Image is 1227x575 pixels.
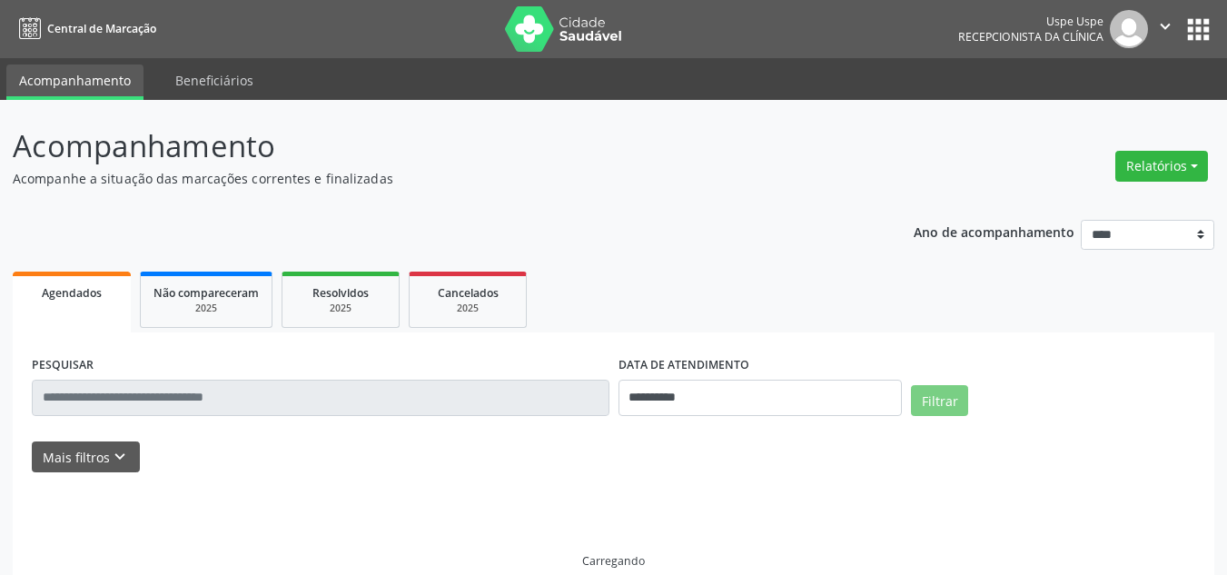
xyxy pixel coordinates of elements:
[914,220,1074,243] p: Ano de acompanhamento
[163,64,266,96] a: Beneficiários
[13,14,156,44] a: Central de Marcação
[32,441,140,473] button: Mais filtroskeyboard_arrow_down
[1182,14,1214,45] button: apps
[295,302,386,315] div: 2025
[13,124,854,169] p: Acompanhamento
[110,447,130,467] i: keyboard_arrow_down
[958,29,1103,45] span: Recepcionista da clínica
[618,352,749,380] label: DATA DE ATENDIMENTO
[47,21,156,36] span: Central de Marcação
[582,553,645,569] div: Carregando
[1155,16,1175,36] i: 
[312,285,369,301] span: Resolvidos
[1148,10,1182,48] button: 
[153,285,259,301] span: Não compareceram
[42,285,102,301] span: Agendados
[958,14,1103,29] div: Uspe Uspe
[1110,10,1148,48] img: img
[32,352,94,380] label: PESQUISAR
[911,385,968,416] button: Filtrar
[13,169,854,188] p: Acompanhe a situação das marcações correntes e finalizadas
[422,302,513,315] div: 2025
[1115,151,1208,182] button: Relatórios
[438,285,499,301] span: Cancelados
[6,64,143,100] a: Acompanhamento
[153,302,259,315] div: 2025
